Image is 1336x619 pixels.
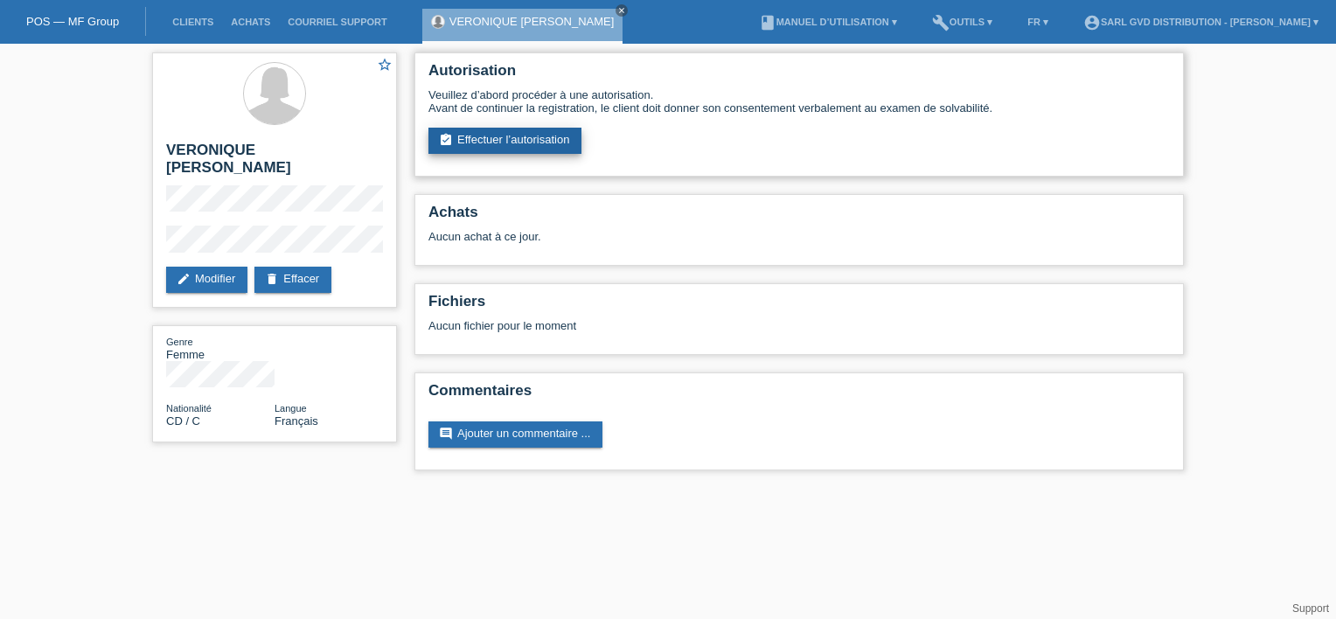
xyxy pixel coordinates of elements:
h2: Achats [428,204,1170,230]
h2: VERONIQUE [PERSON_NAME] [166,142,383,185]
span: Congo (Rép. dém.) / C / 12.07.2024 [166,414,200,428]
a: star_border [377,57,393,75]
span: Nationalité [166,403,212,414]
a: VERONIQUE [PERSON_NAME] [449,15,615,28]
a: account_circleSARL GVD DISTRIBUTION - [PERSON_NAME] ▾ [1075,17,1327,27]
a: Achats [222,17,279,27]
h2: Commentaires [428,382,1170,408]
a: deleteEffacer [254,267,331,293]
a: Courriel Support [279,17,395,27]
a: commentAjouter un commentaire ... [428,421,602,448]
i: book [759,14,776,31]
a: Clients [164,17,222,27]
span: Langue [275,403,307,414]
a: assignment_turned_inEffectuer l’autorisation [428,128,581,154]
i: delete [265,272,279,286]
h2: Autorisation [428,62,1170,88]
div: Veuillez d’abord procéder à une autorisation. Avant de continuer la registration, le client doit ... [428,88,1170,115]
a: bookManuel d’utilisation ▾ [750,17,906,27]
a: POS — MF Group [26,15,119,28]
i: assignment_turned_in [439,133,453,147]
a: close [616,4,628,17]
i: comment [439,427,453,441]
a: editModifier [166,267,247,293]
a: buildOutils ▾ [923,17,1001,27]
i: close [617,6,626,15]
i: star_border [377,57,393,73]
a: FR ▾ [1019,17,1057,27]
span: Français [275,414,318,428]
div: Aucun achat à ce jour. [428,230,1170,256]
a: Support [1292,602,1329,615]
div: Aucun fichier pour le moment [428,319,963,332]
h2: Fichiers [428,293,1170,319]
div: Femme [166,335,275,361]
i: account_circle [1083,14,1101,31]
span: Genre [166,337,193,347]
i: edit [177,272,191,286]
i: build [932,14,950,31]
